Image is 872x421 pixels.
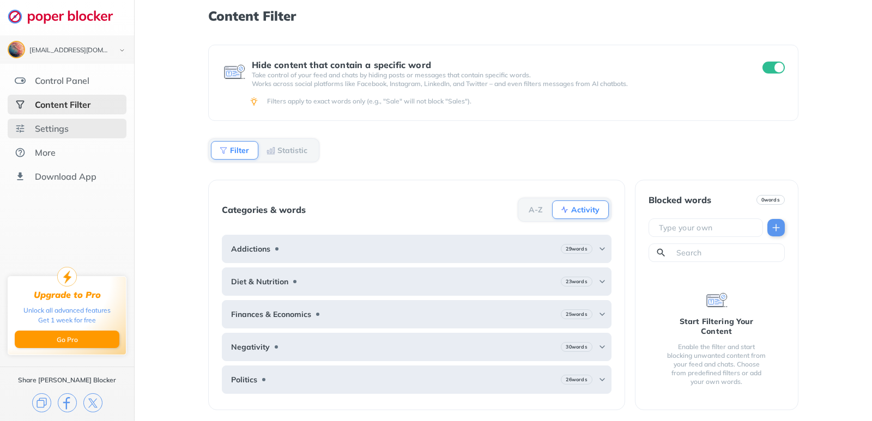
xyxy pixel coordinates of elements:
img: features.svg [15,75,26,86]
img: ACg8ocIFswRZdxOFB_Fefk3F3ZKubxZMJtp-j9L6hHed8AvpxMfIHhQ=s96-c [9,42,24,57]
b: A-Z [529,206,543,213]
div: Blocked words [649,195,711,205]
img: copy.svg [32,393,51,412]
b: 30 words [566,343,587,351]
div: evehouc@gmail.com [29,47,110,54]
img: facebook.svg [58,393,77,412]
input: Search [675,247,780,258]
b: Addictions [231,245,270,253]
div: More [35,147,56,158]
div: Categories & words [222,205,306,215]
b: Statistic [277,147,307,154]
b: 25 words [566,310,587,318]
div: Hide content that contain a specific word [252,60,742,70]
div: Filters apply to exact words only (e.g., "Sale" will not block "Sales"). [267,97,783,106]
div: Get 1 week for free [38,315,96,325]
div: Content Filter [35,99,90,110]
b: Negativity [231,343,270,351]
div: Control Panel [35,75,89,86]
img: download-app.svg [15,171,26,182]
img: chevron-bottom-black.svg [116,45,129,56]
img: upgrade-to-pro.svg [57,267,77,286]
b: 0 words [761,196,780,204]
div: Share [PERSON_NAME] Blocker [18,376,116,385]
b: Filter [230,147,249,154]
b: 29 words [566,245,587,253]
img: Statistic [267,146,275,155]
img: about.svg [15,147,26,158]
b: 26 words [566,376,587,383]
h1: Content Filter [208,9,798,23]
img: Activity [560,205,569,214]
input: Type your own [658,222,758,233]
div: Enable the filter and start blocking unwanted content from your feed and chats. Choose from prede... [666,343,767,386]
div: Settings [35,123,69,134]
b: Finances & Economics [231,310,311,319]
img: x.svg [83,393,102,412]
div: Upgrade to Pro [34,290,101,300]
div: Download App [35,171,96,182]
div: Unlock all advanced features [23,306,111,315]
img: Filter [219,146,228,155]
img: settings.svg [15,123,26,134]
img: social-selected.svg [15,99,26,110]
div: Start Filtering Your Content [666,316,767,336]
b: 23 words [566,278,587,285]
b: Activity [571,206,599,213]
p: Take control of your feed and chats by hiding posts or messages that contain specific words. [252,71,742,80]
b: Diet & Nutrition [231,277,288,286]
button: Go Pro [15,331,119,348]
p: Works across social platforms like Facebook, Instagram, LinkedIn, and Twitter – and even filters ... [252,80,742,88]
img: logo-webpage.svg [8,9,125,24]
b: Politics [231,375,257,384]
